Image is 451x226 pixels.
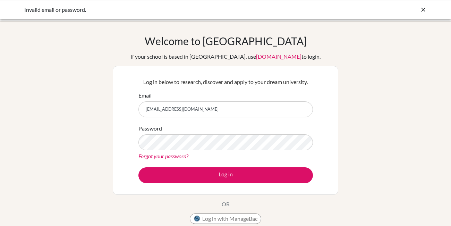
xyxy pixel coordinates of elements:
[138,167,313,183] button: Log in
[256,53,301,60] a: [DOMAIN_NAME]
[138,78,313,86] p: Log in below to research, discover and apply to your dream university.
[138,153,188,159] a: Forgot your password?
[138,124,162,133] label: Password
[190,214,261,224] button: Log in with ManageBac
[138,91,152,100] label: Email
[222,200,230,208] p: OR
[24,6,323,14] div: Invalid email or password.
[145,35,307,47] h1: Welcome to [GEOGRAPHIC_DATA]
[130,52,321,61] div: If your school is based in [GEOGRAPHIC_DATA], use to login.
